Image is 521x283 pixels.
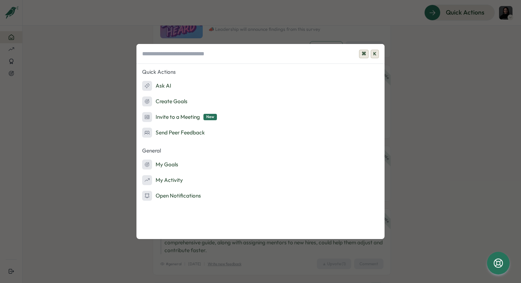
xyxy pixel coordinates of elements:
button: Ask AI [136,79,385,93]
button: Create Goals [136,94,385,109]
button: Send Peer Feedback [136,126,385,140]
div: My Activity [142,175,183,185]
span: ⌘ [359,50,369,58]
span: New [203,114,217,120]
div: Create Goals [142,96,187,106]
button: Open Notifications [136,189,385,203]
div: Invite to a Meeting [142,112,217,122]
span: K [371,50,379,58]
button: Invite to a MeetingNew [136,110,385,124]
div: Ask AI [142,81,171,91]
div: Send Peer Feedback [142,128,205,138]
div: Open Notifications [142,191,201,201]
div: My Goals [142,160,178,170]
button: My Activity [136,173,385,187]
p: General [136,145,385,156]
button: My Goals [136,157,385,172]
p: Quick Actions [136,67,385,77]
